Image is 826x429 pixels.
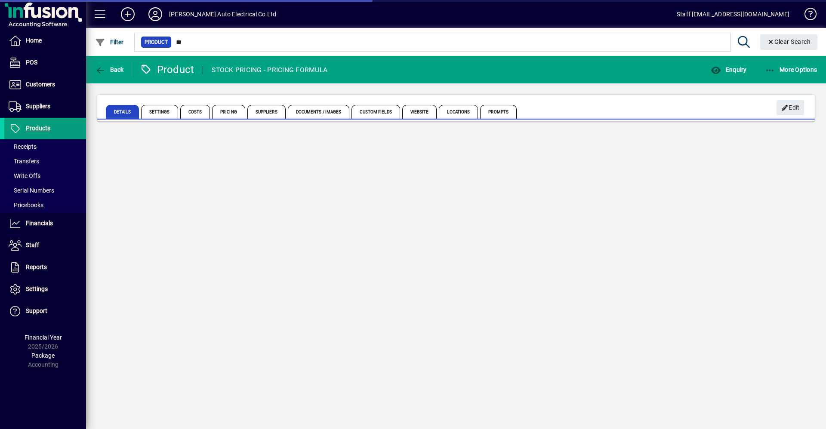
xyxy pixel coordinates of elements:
[26,242,39,248] span: Staff
[141,105,178,119] span: Settings
[4,279,86,300] a: Settings
[169,7,276,21] div: [PERSON_NAME] Auto Electrical Co Ltd
[4,213,86,234] a: Financials
[140,63,194,77] div: Product
[767,38,811,45] span: Clear Search
[763,62,820,77] button: More Options
[677,7,789,21] div: Staff [EMAIL_ADDRESS][DOMAIN_NAME]
[180,105,210,119] span: Costs
[798,2,815,30] a: Knowledge Base
[765,66,817,73] span: More Options
[26,81,55,88] span: Customers
[26,125,50,132] span: Products
[25,334,62,341] span: Financial Year
[9,172,40,179] span: Write Offs
[4,300,86,322] a: Support
[4,198,86,212] a: Pricebooks
[26,37,42,44] span: Home
[760,34,818,50] button: Clear
[439,105,478,119] span: Locations
[106,105,139,119] span: Details
[93,34,126,50] button: Filter
[351,105,400,119] span: Custom Fields
[95,66,124,73] span: Back
[4,74,86,95] a: Customers
[142,6,169,22] button: Profile
[4,30,86,52] a: Home
[4,183,86,198] a: Serial Numbers
[26,307,47,314] span: Support
[26,103,50,110] span: Suppliers
[9,187,54,194] span: Serial Numbers
[114,6,142,22] button: Add
[4,52,86,74] a: POS
[781,101,800,115] span: Edit
[247,105,286,119] span: Suppliers
[9,143,37,150] span: Receipts
[777,100,804,115] button: Edit
[402,105,437,119] span: Website
[9,202,43,208] span: Pricebooks
[4,139,86,154] a: Receipts
[26,285,48,292] span: Settings
[212,63,327,77] div: STOCK PRICING - PRICING FORMULA
[31,352,55,359] span: Package
[4,235,86,256] a: Staff
[9,158,39,165] span: Transfers
[95,39,124,46] span: Filter
[212,105,245,119] span: Pricing
[4,257,86,278] a: Reports
[480,105,517,119] span: Prompts
[26,59,37,66] span: POS
[709,62,749,77] button: Enquiry
[26,220,53,227] span: Financials
[4,169,86,183] a: Write Offs
[288,105,350,119] span: Documents / Images
[4,154,86,169] a: Transfers
[711,66,746,73] span: Enquiry
[86,62,133,77] app-page-header-button: Back
[145,38,168,46] span: Product
[26,264,47,270] span: Reports
[4,96,86,117] a: Suppliers
[93,62,126,77] button: Back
